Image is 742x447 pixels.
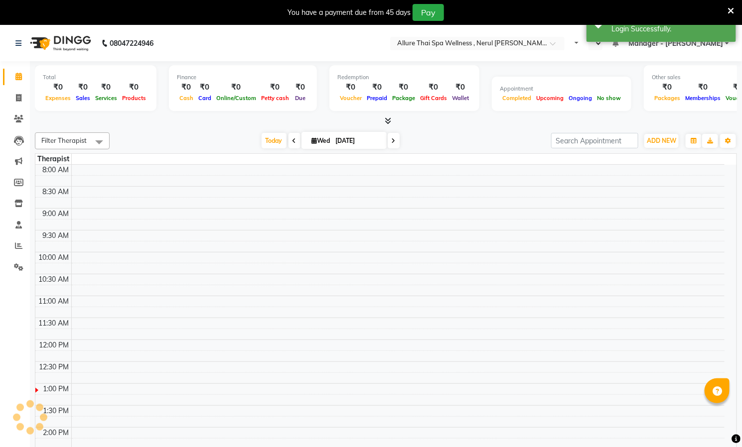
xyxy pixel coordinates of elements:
div: 11:00 AM [37,296,71,307]
div: Redemption [337,73,471,82]
b: 08047224946 [110,29,153,57]
span: Due [293,95,308,102]
input: 2025-09-03 [333,133,383,148]
div: 10:00 AM [37,252,71,263]
div: ₹0 [683,82,723,93]
div: ₹0 [337,82,364,93]
div: ₹0 [196,82,214,93]
div: 2:00 PM [41,428,71,438]
div: Therapist [35,154,71,164]
span: Wallet [449,95,471,102]
button: Pay [413,4,444,21]
div: Login Successfully. [611,24,729,34]
div: ₹0 [43,82,73,93]
div: 10:30 AM [37,274,71,285]
button: ADD NEW [644,134,679,148]
div: ₹0 [73,82,93,93]
div: ₹0 [449,82,471,93]
span: Packages [652,95,683,102]
span: Filter Therapist [41,136,87,144]
span: Memberships [683,95,723,102]
div: ₹0 [364,82,390,93]
span: Prepaid [364,95,390,102]
span: Sales [73,95,93,102]
div: ₹0 [652,82,683,93]
span: ADD NEW [647,137,676,144]
div: Total [43,73,148,82]
span: Today [262,133,287,148]
div: Appointment [500,85,623,93]
div: You have a payment due from 45 days [288,7,411,18]
span: Ongoing [566,95,594,102]
span: Petty cash [259,95,292,102]
div: ₹0 [390,82,418,93]
div: ₹0 [93,82,120,93]
span: Products [120,95,148,102]
div: 1:00 PM [41,384,71,394]
div: Finance [177,73,309,82]
span: Wed [309,137,333,144]
div: ₹0 [214,82,259,93]
span: Gift Cards [418,95,449,102]
span: Package [390,95,418,102]
input: Search Appointment [551,133,638,148]
div: 8:30 AM [41,187,71,197]
span: Completed [500,95,534,102]
div: ₹0 [177,82,196,93]
div: 9:30 AM [41,230,71,241]
span: Upcoming [534,95,566,102]
div: ₹0 [292,82,309,93]
div: 12:30 PM [37,362,71,372]
span: Voucher [337,95,364,102]
img: logo [25,29,94,57]
span: Card [196,95,214,102]
div: ₹0 [418,82,449,93]
span: Expenses [43,95,73,102]
div: 8:00 AM [41,165,71,175]
span: Cash [177,95,196,102]
div: 12:00 PM [37,340,71,350]
div: ₹0 [259,82,292,93]
div: ₹0 [120,82,148,93]
span: Manager - [PERSON_NAME] [628,38,723,49]
div: 9:00 AM [41,209,71,219]
div: 1:30 PM [41,406,71,416]
span: Online/Custom [214,95,259,102]
span: Services [93,95,120,102]
span: No show [594,95,623,102]
div: 11:30 AM [37,318,71,329]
